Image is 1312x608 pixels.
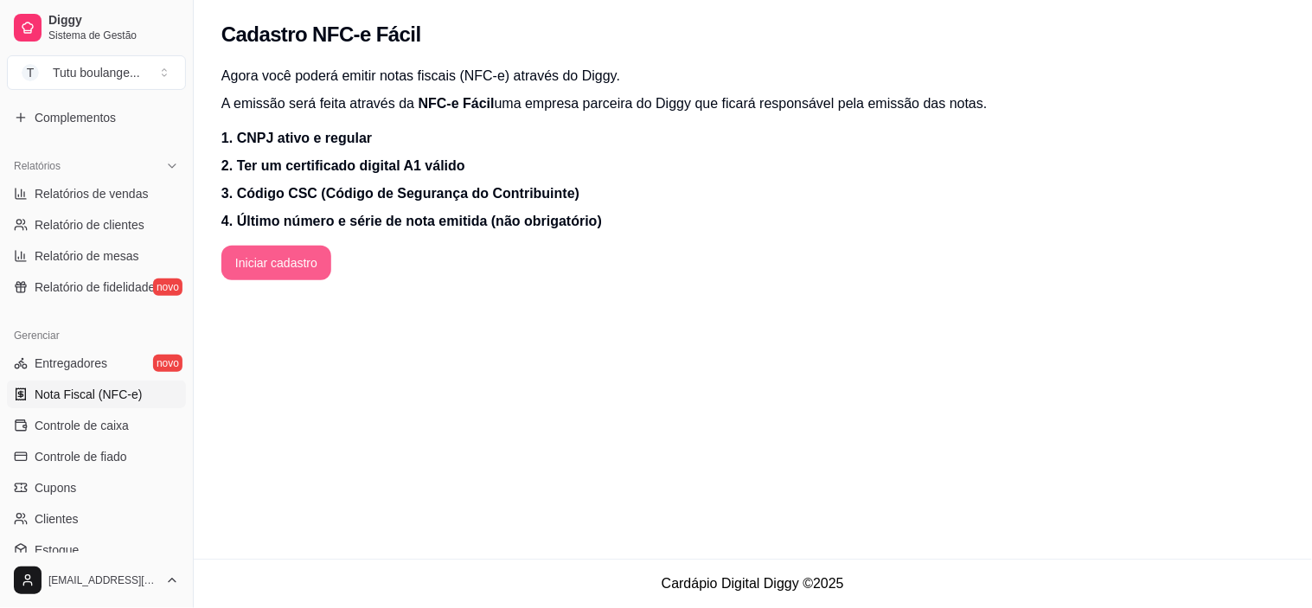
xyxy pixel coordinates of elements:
span: Sistema de Gestão [48,29,179,42]
p: 2. Ter um certificado digital A1 válido [221,156,1284,176]
a: Nota Fiscal (NFC-e) [7,381,186,408]
a: DiggySistema de Gestão [7,7,186,48]
a: Relatório de mesas [7,242,186,270]
a: Complementos [7,104,186,131]
a: Relatório de fidelidadenovo [7,273,186,301]
button: [EMAIL_ADDRESS][DOMAIN_NAME] [7,560,186,601]
a: Relatório de clientes [7,211,186,239]
a: Relatórios de vendas [7,180,186,208]
p: A emissão será feita através da uma empresa parceira do Diggy que ficará responsável pela emissão... [221,93,1284,114]
span: Controle de fiado [35,448,127,465]
span: Relatório de fidelidade [35,278,155,296]
div: Tutu boulange ... [53,64,140,81]
span: Relatórios [14,159,61,173]
span: Estoque [35,541,79,559]
span: Entregadores [35,355,107,372]
span: Cupons [35,479,76,496]
a: Controle de fiado [7,443,186,470]
a: Entregadoresnovo [7,349,186,377]
span: Nota Fiscal (NFC-e) [35,386,142,403]
span: T [22,64,39,81]
span: NFC-e Fácil [419,96,495,111]
div: Gerenciar [7,322,186,349]
p: 4. Último número e série de nota emitida (não obrigatório) [221,211,1284,232]
span: Controle de caixa [35,417,129,434]
span: Relatório de clientes [35,216,144,234]
a: Cupons [7,474,186,502]
span: Clientes [35,510,79,528]
p: 3. Código CSC (Código de Segurança do Contribuinte) [221,183,1284,204]
a: Controle de caixa [7,412,186,439]
button: Select a team [7,55,186,90]
p: Agora você poderá emitir notas fiscais (NFC-e) através do Diggy. [221,66,1284,86]
span: [EMAIL_ADDRESS][DOMAIN_NAME] [48,573,158,587]
span: Relatórios de vendas [35,185,149,202]
button: Iniciar cadastro [221,246,331,280]
span: Diggy [48,13,179,29]
a: Estoque [7,536,186,564]
footer: Cardápio Digital Diggy © 2025 [194,559,1312,608]
span: Relatório de mesas [35,247,139,265]
p: 1. CNPJ ativo e regular [221,128,1284,149]
h2: Cadastro NFC-e Fácil [221,21,421,48]
a: Clientes [7,505,186,533]
span: Complementos [35,109,116,126]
